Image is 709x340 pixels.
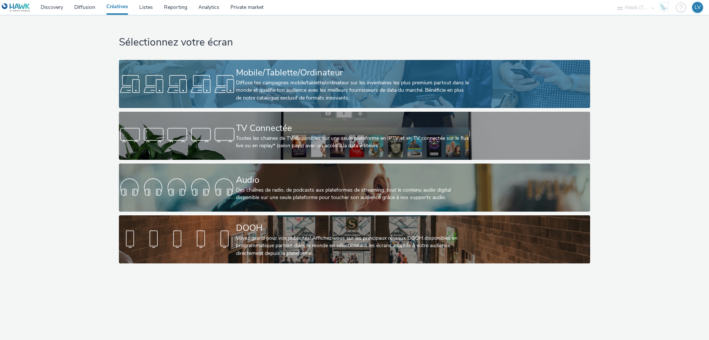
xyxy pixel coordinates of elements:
div: Diffuse tes campagnes mobile/tablette/ordinateur sur les inventaires les plus premium partout dan... [236,79,470,102]
img: Hawk Academy [658,1,669,13]
div: Mobile/Tablette/Ordinateur [236,66,470,79]
div: TV Connectée [236,122,470,135]
div: LV [695,2,701,13]
div: Audio [236,174,470,186]
div: Toutes les chaines de TV disponibles sur une seule plateforme en IPTV et en TV connectée sur le f... [236,135,470,150]
img: undefined Logo [2,3,30,12]
div: Voyez grand pour vos publicités! Affichez-vous sur les principaux réseaux DOOH disponibles en pro... [236,235,470,257]
div: DOOH [236,222,470,235]
h1: Sélectionnez votre écran [119,36,590,50]
a: Hawk Academy [658,1,672,13]
a: Mobile/Tablette/OrdinateurDiffuse tes campagnes mobile/tablette/ordinateur sur les inventaires le... [119,60,590,108]
a: AudioDes chaînes de radio, de podcasts aux plateformes de streaming: tout le contenu audio digita... [119,164,590,212]
a: TV ConnectéeToutes les chaines de TV disponibles sur une seule plateforme en IPTV et en TV connec... [119,112,590,160]
a: DOOHVoyez grand pour vos publicités! Affichez-vous sur les principaux réseaux DOOH disponibles en... [119,215,590,263]
div: Des chaînes de radio, de podcasts aux plateformes de streaming: tout le contenu audio digital dis... [236,186,470,202]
